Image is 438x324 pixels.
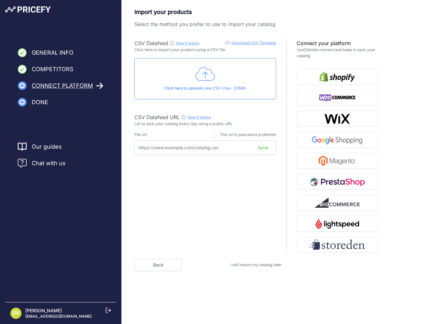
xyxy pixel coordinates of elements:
[25,307,92,314] p: [PERSON_NAME]
[310,135,365,145] img: Google Shopping
[134,114,180,120] span: CSV Datafeed URL
[187,115,211,119] a: How it works
[134,8,378,17] p: Import your products
[32,81,93,90] span: Connect Platform
[297,47,378,59] p: Use to connect and keep in sync your catalog
[304,47,315,52] a: Zikkio
[230,262,282,267] a: I will import my catalog later
[134,140,276,155] input: https://www.example.com/catalog.csv
[176,41,199,45] a: How it works
[134,20,378,28] p: Select the method you prefer to use to import your catalog
[25,314,92,319] p: [EMAIL_ADDRESS][DOMAIN_NAME]
[140,85,271,91] p: a new CSV (max. 20MB)
[134,132,147,138] div: File Url
[310,240,365,250] img: Storeden
[5,6,51,13] img: Pricefy Logo
[324,114,350,124] img: Wix
[134,121,276,127] p: Let us pick your catalog every day using a public URL
[231,40,276,45] a: Download CSV Template
[134,259,182,271] a: Back
[32,65,74,74] span: Competitors
[134,47,276,53] p: Click here to import your product using a CSV file
[134,40,168,46] span: CSV Datafeed
[220,132,276,138] div: This url is password protected
[18,159,66,168] a: Chat with us
[297,39,378,47] p: Connect your platform
[251,142,275,154] button: Save
[319,93,356,103] img: WooCommerce
[32,48,74,57] span: General Info
[164,86,201,91] span: Click here to upload
[315,219,359,229] img: Lightspeed
[319,156,356,166] img: Magento 2
[310,177,365,187] img: PrestaShop
[32,142,62,151] a: Our guides
[315,198,360,208] img: BigCommerce
[319,72,355,82] img: Shopify
[32,159,66,168] span: Chat with us
[32,98,48,107] span: Done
